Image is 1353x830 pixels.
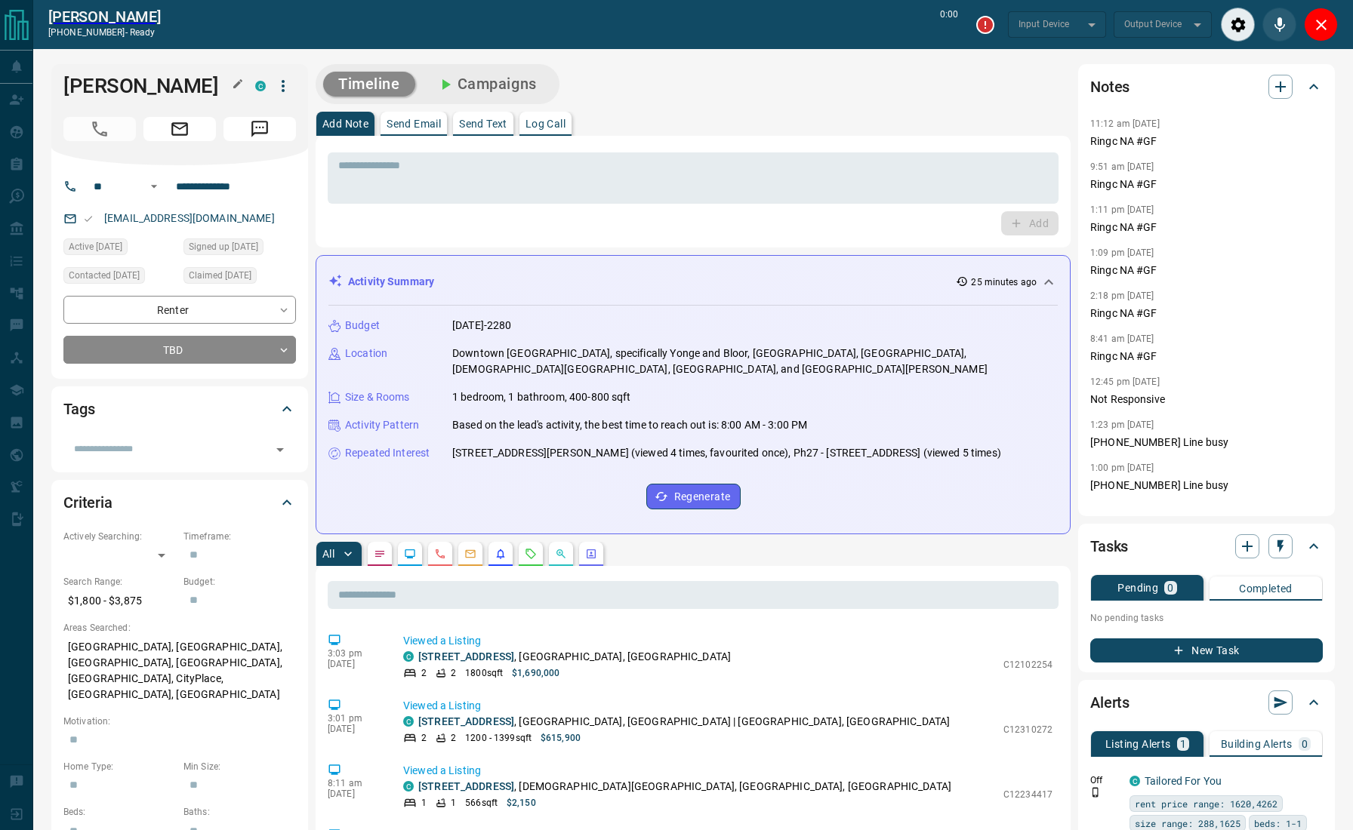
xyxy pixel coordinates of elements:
[555,548,567,560] svg: Opportunities
[525,118,566,129] p: Log Call
[189,239,258,254] span: Signed up [DATE]
[1090,690,1130,715] h2: Alerts
[1090,263,1323,278] p: Ringc NA #GF
[1105,739,1171,749] p: Listing Alerts
[63,238,176,260] div: Mon Aug 11 2025
[1090,75,1130,99] h2: Notes
[1090,435,1323,450] p: [PHONE_NUMBER] Line busy
[525,548,537,560] svg: Requests
[1167,583,1173,593] p: 0
[323,72,415,97] button: Timeline
[1304,8,1338,41] div: Close
[403,651,414,662] div: condos.ca
[63,117,136,141] span: Call
[63,296,296,324] div: Renter
[63,74,233,98] h1: [PERSON_NAME]
[1090,334,1154,344] p: 8:41 am [DATE]
[971,275,1037,289] p: 25 minutes ago
[1090,478,1323,493] p: [PHONE_NUMBER] Line busy
[63,760,176,773] p: Home Type:
[223,117,296,141] span: Message
[104,212,275,224] a: [EMAIL_ADDRESS][DOMAIN_NAME]
[940,8,958,41] p: 0:00
[1090,220,1323,235] p: Ringc NA #GF
[348,274,434,290] p: Activity Summary
[48,8,161,26] a: [PERSON_NAME]
[1090,773,1120,787] p: Off
[1221,8,1255,41] div: Audio Settings
[1239,583,1293,594] p: Completed
[1090,463,1154,473] p: 1:00 pm [DATE]
[255,81,266,91] div: condos.ca
[459,118,507,129] p: Send Text
[1090,638,1323,662] button: New Task
[464,548,476,560] svg: Emails
[1090,377,1160,387] p: 12:45 pm [DATE]
[1090,161,1154,172] p: 9:51 am [DATE]
[1090,118,1160,129] p: 11:12 am [DATE]
[328,268,1058,296] div: Activity Summary25 minutes ago
[1003,658,1053,672] p: C12102254
[1090,349,1323,364] p: Ringc NA #GF
[452,417,807,433] p: Based on the lead's activity, the best time to reach out is: 8:00 AM - 3:00 PM
[1090,204,1154,215] p: 1:11 pm [DATE]
[387,118,441,129] p: Send Email
[1090,420,1154,430] p: 1:23 pm [DATE]
[63,490,112,515] h2: Criteria
[507,796,536,810] p: $2,150
[63,530,176,543] p: Actively Searching:
[322,549,334,559] p: All
[1090,290,1154,301] p: 2:18 pm [DATE]
[63,397,94,421] h2: Tags
[63,575,176,589] p: Search Range:
[403,763,1053,779] p: Viewed a Listing
[404,548,416,560] svg: Lead Browsing Activity
[1090,392,1323,407] p: Not Responsive
[403,633,1053,649] p: Viewed a Listing
[1135,796,1277,811] span: rent price range: 1620,4262
[1003,788,1053,801] p: C12234417
[270,439,291,460] button: Open
[183,530,296,543] p: Timeframe:
[145,177,163,195] button: Open
[183,760,296,773] p: Min Size:
[418,715,514,727] a: [STREET_ADDRESS]
[328,724,381,734] p: [DATE]
[452,346,1058,377] p: Downtown [GEOGRAPHIC_DATA], specifically Yonge and Bloor, [GEOGRAPHIC_DATA], [GEOGRAPHIC_DATA], [...
[183,267,296,288] div: Fri Aug 01 2025
[130,27,156,38] span: ready
[418,650,514,662] a: [STREET_ADDRESS]
[421,666,427,680] p: 2
[345,346,387,361] p: Location
[69,239,122,254] span: Active [DATE]
[143,117,216,141] span: Email
[495,548,507,560] svg: Listing Alerts
[452,445,1001,461] p: [STREET_ADDRESS][PERSON_NAME] (viewed 4 times, favourited once), Ph27 - [STREET_ADDRESS] (viewed ...
[1090,134,1323,149] p: Ringc NA #GF
[421,72,552,97] button: Campaigns
[451,731,456,745] p: 2
[328,788,381,799] p: [DATE]
[1130,776,1140,786] div: condos.ca
[418,779,951,795] p: , [DEMOGRAPHIC_DATA][GEOGRAPHIC_DATA], [GEOGRAPHIC_DATA], [GEOGRAPHIC_DATA]
[585,548,597,560] svg: Agent Actions
[403,716,414,727] div: condos.ca
[48,26,161,39] p: [PHONE_NUMBER] -
[345,318,380,334] p: Budget
[1090,787,1101,798] svg: Push Notification Only
[452,389,631,405] p: 1 bedroom, 1 bathroom, 400-800 sqft
[328,713,381,724] p: 3:01 pm
[83,214,94,224] svg: Email Valid
[451,666,456,680] p: 2
[1090,247,1154,258] p: 1:09 pm [DATE]
[1090,607,1323,629] p: No pending tasks
[345,389,410,405] p: Size & Rooms
[465,731,532,745] p: 1200 - 1399 sqft
[328,659,381,669] p: [DATE]
[421,731,427,745] p: 2
[63,589,176,613] p: $1,800 - $3,875
[1180,739,1186,749] p: 1
[183,238,296,260] div: Mon Apr 22 2024
[328,778,381,788] p: 8:11 am
[1003,723,1053,736] p: C12310272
